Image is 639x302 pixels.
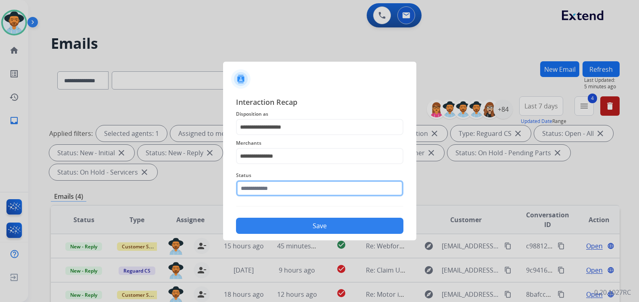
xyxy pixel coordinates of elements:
img: contactIcon [231,69,251,89]
button: Save [236,218,403,234]
span: Merchants [236,138,403,148]
span: Interaction Recap [236,96,403,109]
img: contact-recap-line.svg [236,206,403,206]
span: Status [236,171,403,180]
p: 0.20.1027RC [594,287,631,297]
span: Disposition as [236,109,403,119]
